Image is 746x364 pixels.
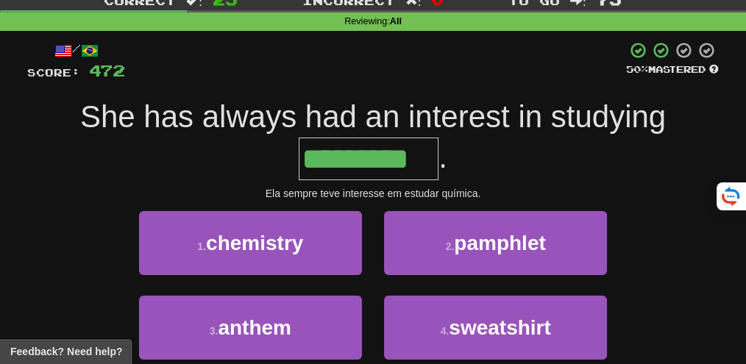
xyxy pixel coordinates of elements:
[449,316,551,339] span: sweatshirt
[454,232,545,254] span: pamphlet
[139,296,362,360] button: 3.anthem
[626,63,648,75] span: 50 %
[218,316,291,339] span: anthem
[384,211,607,275] button: 2.pamphlet
[89,61,125,79] span: 472
[210,325,219,337] small: 3 .
[206,232,303,254] span: chemistry
[80,99,666,134] span: She has always had an interest in studying
[27,66,80,79] span: Score:
[10,344,122,359] span: Open feedback widget
[390,16,402,26] strong: All
[27,186,719,201] div: Ela sempre teve interesse em estudar química.
[438,140,447,174] span: .
[27,41,125,60] div: /
[139,211,362,275] button: 1.chemistry
[446,240,455,252] small: 2 .
[197,240,206,252] small: 1 .
[626,63,719,76] div: Mastered
[441,325,450,337] small: 4 .
[384,296,607,360] button: 4.sweatshirt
